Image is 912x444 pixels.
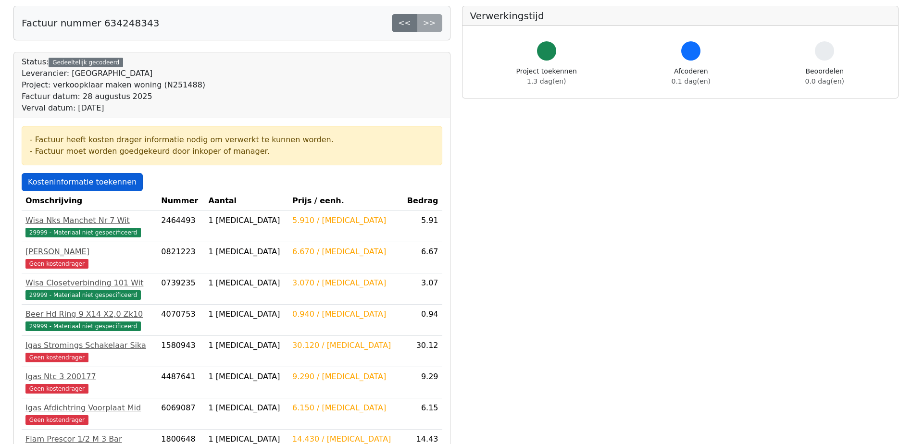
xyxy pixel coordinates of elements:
div: 1 [MEDICAL_DATA] [209,215,285,226]
div: Wisa Nks Manchet Nr 7 Wit [25,215,153,226]
div: Gedeeltelijk gecodeerd [49,58,123,67]
div: 1 [MEDICAL_DATA] [209,340,285,351]
td: 1580943 [157,336,204,367]
div: 1 [MEDICAL_DATA] [209,371,285,382]
span: 29999 - Materiaal niet gespecificeerd [25,228,141,237]
td: 3.07 [401,273,442,305]
a: Igas Ntc 3 200177Geen kostendrager [25,371,153,394]
span: Geen kostendrager [25,415,88,425]
div: Project: verkoopklaar maken woning (N251488) [22,79,205,91]
th: Nummer [157,191,204,211]
div: 6.150 / [MEDICAL_DATA] [292,402,397,414]
td: 9.29 [401,367,442,398]
td: 0739235 [157,273,204,305]
td: 0821223 [157,242,204,273]
div: Leverancier: [GEOGRAPHIC_DATA] [22,68,205,79]
div: 9.290 / [MEDICAL_DATA] [292,371,397,382]
div: [PERSON_NAME] [25,246,153,258]
span: 0.0 dag(en) [805,77,844,85]
div: Beoordelen [805,66,844,86]
span: 1.3 dag(en) [527,77,566,85]
th: Omschrijving [22,191,157,211]
td: 2464493 [157,211,204,242]
td: 4487641 [157,367,204,398]
div: Beer Hd Ring 9 X14 X2,0 Zk10 [25,308,153,320]
a: Igas Stromings Schakelaar SikaGeen kostendrager [25,340,153,363]
div: 1 [MEDICAL_DATA] [209,246,285,258]
td: 4070753 [157,305,204,336]
th: Bedrag [401,191,442,211]
div: 30.120 / [MEDICAL_DATA] [292,340,397,351]
th: Aantal [205,191,289,211]
div: Igas Ntc 3 200177 [25,371,153,382]
div: Afcoderen [672,66,711,86]
div: Status: [22,56,205,114]
div: 1 [MEDICAL_DATA] [209,277,285,289]
div: 3.070 / [MEDICAL_DATA] [292,277,397,289]
span: 29999 - Materiaal niet gespecificeerd [25,321,141,331]
div: 6.670 / [MEDICAL_DATA] [292,246,397,258]
div: Project toekennen [516,66,577,86]
span: Geen kostendrager [25,353,88,362]
a: Igas Afdichtring Voorplaat MidGeen kostendrager [25,402,153,425]
h5: Factuur nummer 634248343 [22,17,159,29]
a: [PERSON_NAME]Geen kostendrager [25,246,153,269]
span: 0.1 dag(en) [672,77,711,85]
td: 5.91 [401,211,442,242]
div: - Factuur heeft kosten drager informatie nodig om verwerkt te kunnen worden. [30,134,434,146]
div: 5.910 / [MEDICAL_DATA] [292,215,397,226]
td: 6069087 [157,398,204,430]
td: 6.67 [401,242,442,273]
div: 1 [MEDICAL_DATA] [209,402,285,414]
a: Wisa Closetverbinding 101 Wit29999 - Materiaal niet gespecificeerd [25,277,153,300]
a: Wisa Nks Manchet Nr 7 Wit29999 - Materiaal niet gespecificeerd [25,215,153,238]
td: 0.94 [401,305,442,336]
a: << [392,14,417,32]
span: 29999 - Materiaal niet gespecificeerd [25,290,141,300]
a: Beer Hd Ring 9 X14 X2,0 Zk1029999 - Materiaal niet gespecificeerd [25,308,153,332]
div: Wisa Closetverbinding 101 Wit [25,277,153,289]
a: Kosteninformatie toekennen [22,173,143,191]
div: 1 [MEDICAL_DATA] [209,308,285,320]
td: 6.15 [401,398,442,430]
div: 0.940 / [MEDICAL_DATA] [292,308,397,320]
div: Verval datum: [DATE] [22,102,205,114]
th: Prijs / eenh. [288,191,401,211]
span: Geen kostendrager [25,384,88,394]
td: 30.12 [401,336,442,367]
div: Igas Afdichtring Voorplaat Mid [25,402,153,414]
div: - Factuur moet worden goedgekeurd door inkoper of manager. [30,146,434,157]
span: Geen kostendrager [25,259,88,269]
h5: Verwerkingstijd [470,10,891,22]
div: Igas Stromings Schakelaar Sika [25,340,153,351]
div: Factuur datum: 28 augustus 2025 [22,91,205,102]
